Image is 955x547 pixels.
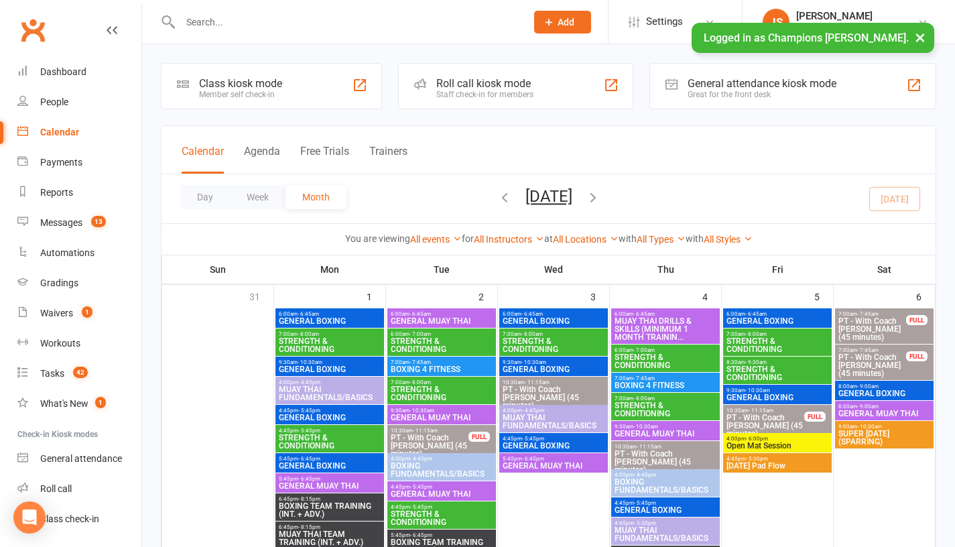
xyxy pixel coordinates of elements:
[230,185,285,209] button: Week
[40,308,73,318] div: Waivers
[525,187,572,206] button: [DATE]
[40,157,82,168] div: Payments
[916,285,935,307] div: 6
[410,456,432,462] span: - 4:45pm
[390,490,493,498] span: GENERAL MUAY THAI
[521,311,543,317] span: - 6:45am
[369,145,407,174] button: Trainers
[749,408,773,414] span: - 11:15am
[40,398,88,409] div: What's New
[857,404,879,410] span: - 9:00am
[285,185,346,209] button: Month
[436,77,533,90] div: Roll call kiosk mode
[502,436,605,442] span: 4:45pm
[479,285,497,307] div: 2
[633,347,655,353] span: - 7:00am
[502,337,605,353] span: STRENGTH & CONDITIONING
[298,379,320,385] span: - 4:45pm
[633,396,655,402] span: - 8:00am
[17,117,141,147] a: Calendar
[278,476,381,482] span: 5:45pm
[633,311,655,317] span: - 6:45am
[633,424,658,430] span: - 10:30am
[726,456,829,462] span: 4:45pm
[502,408,605,414] span: 4:00pm
[367,285,385,307] div: 1
[17,328,141,359] a: Workouts
[745,311,767,317] span: - 6:45am
[40,187,73,198] div: Reports
[502,442,605,450] span: GENERAL BOXING
[838,430,931,446] span: SUPER [DATE] (SPARRING)
[278,359,381,365] span: 9:30am
[17,298,141,328] a: Waivers 1
[614,311,717,317] span: 6:00am
[521,331,543,337] span: - 8:00am
[614,478,717,494] span: BOXING FUNDAMENTALS/BASICS
[614,353,717,369] span: STRENGTH & CONDITIONING
[634,520,656,526] span: - 5:30pm
[857,311,879,317] span: - 7:45am
[614,506,717,514] span: GENERAL BOXING
[390,365,493,373] span: BOXING 4 FITNESS
[16,13,50,47] a: Clubworx
[857,347,879,353] span: - 7:45am
[688,77,836,90] div: General attendance kiosk mode
[390,462,493,478] span: BOXING FUNDAMENTALS/BASICS
[278,379,381,385] span: 4:00pm
[390,428,469,434] span: 10:30am
[838,383,931,389] span: 8:00am
[522,456,544,462] span: - 6:45pm
[278,331,381,337] span: 7:00am
[614,317,717,341] span: MUAY THAI DRILLS & SKILLS (MINIMUM 1 MONTH TRAININ...
[409,379,431,385] span: - 8:00am
[390,408,493,414] span: 9:30am
[40,338,80,349] div: Workouts
[298,456,320,462] span: - 6:45pm
[17,474,141,504] a: Roll call
[278,337,381,353] span: STRENGTH & CONDITIONING
[300,145,349,174] button: Free Trials
[17,57,141,87] a: Dashboard
[278,365,381,373] span: GENERAL BOXING
[17,87,141,117] a: People
[590,285,609,307] div: 3
[619,233,637,244] strong: with
[726,359,829,365] span: 8:30am
[498,255,610,284] th: Wed
[763,9,789,36] div: JS
[409,311,431,317] span: - 6:45am
[17,389,141,419] a: What's New1
[13,501,46,534] div: Open Intercom Messenger
[686,233,704,244] strong: with
[390,359,493,365] span: 7:00am
[544,233,553,244] strong: at
[298,408,320,414] span: - 5:45pm
[726,414,805,438] span: PT - With Coach [PERSON_NAME] (45 minutes)
[390,456,493,462] span: 4:00pm
[278,496,381,502] span: 6:45pm
[614,520,717,526] span: 4:45pm
[40,278,78,288] div: Gradings
[17,208,141,238] a: Messages 13
[278,482,381,490] span: GENERAL MUAY THAI
[298,311,319,317] span: - 6:45am
[558,17,574,27] span: Add
[726,337,829,353] span: STRENGTH & CONDITIONING
[40,368,64,379] div: Tasks
[614,402,717,418] span: STRENGTH & CONDITIONING
[726,365,829,381] span: STRENGTH & CONDITIONING
[614,347,717,353] span: 6:00am
[199,77,282,90] div: Class kiosk mode
[726,393,829,402] span: GENERAL BOXING
[40,513,99,524] div: Class check-in
[162,255,274,284] th: Sun
[634,472,656,478] span: - 4:45pm
[390,484,493,490] span: 4:45pm
[614,444,717,450] span: 10:30am
[857,424,882,430] span: - 10:30am
[199,90,282,99] div: Member self check-in
[502,317,605,325] span: GENERAL BOXING
[278,317,381,325] span: GENERAL BOXING
[390,532,493,538] span: 5:45pm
